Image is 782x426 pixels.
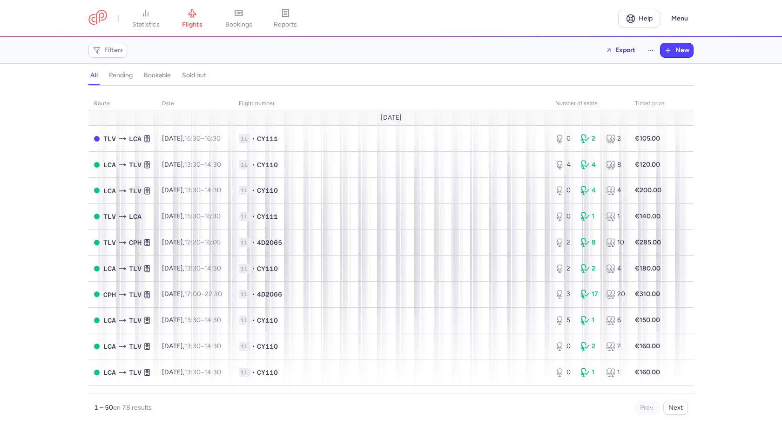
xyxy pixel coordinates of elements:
[635,290,660,298] strong: €310.00
[204,368,221,376] time: 14:30
[252,264,255,273] span: •
[635,135,660,142] strong: €105.00
[555,342,573,351] div: 0
[675,47,689,54] span: New
[103,134,116,144] span: TLV
[262,8,309,29] a: reports
[618,10,660,27] a: Help
[184,238,221,246] span: –
[239,186,250,195] span: 1L
[103,237,116,248] span: TLV
[252,316,255,325] span: •
[580,238,598,247] div: 8
[615,47,635,54] span: Export
[184,212,221,220] span: –
[635,368,660,376] strong: €160.00
[162,264,221,272] span: [DATE],
[184,135,221,142] span: –
[257,134,278,143] span: CY111
[184,290,222,298] span: –
[252,238,255,247] span: •
[184,238,201,246] time: 12:20
[257,290,282,299] span: 4D2066
[225,20,252,29] span: bookings
[629,97,670,111] th: Ticket price
[184,161,201,169] time: 13:30
[204,212,221,220] time: 16:30
[606,160,624,169] div: 8
[635,238,661,246] strong: €285.00
[94,404,113,412] strong: 1 – 50
[555,264,573,273] div: 2
[555,134,573,143] div: 0
[635,264,661,272] strong: €180.00
[184,316,221,324] span: –
[122,8,169,29] a: statistics
[639,15,653,22] span: Help
[606,264,624,273] div: 4
[162,161,221,169] span: [DATE],
[184,135,201,142] time: 15:30
[129,134,142,144] span: LCA
[257,238,282,247] span: 4D2065
[555,186,573,195] div: 0
[555,212,573,221] div: 0
[257,186,278,195] span: CY110
[606,134,624,143] div: 2
[606,342,624,351] div: 2
[184,212,201,220] time: 15:30
[184,316,201,324] time: 13:30
[257,264,278,273] span: CY110
[580,212,598,221] div: 1
[204,342,221,350] time: 14:30
[663,401,688,415] button: Next
[184,161,221,169] span: –
[184,186,201,194] time: 13:30
[103,367,116,378] span: LCA
[257,342,278,351] span: CY110
[169,8,216,29] a: flights
[580,316,598,325] div: 1
[635,401,660,415] button: Prev.
[252,134,255,143] span: •
[635,316,660,324] strong: €150.00
[104,47,123,54] span: Filters
[252,342,255,351] span: •
[184,342,221,350] span: –
[129,160,142,170] span: TLV
[184,368,201,376] time: 13:30
[162,186,221,194] span: [DATE],
[252,160,255,169] span: •
[88,10,107,27] a: CitizenPlane red outlined logo
[257,316,278,325] span: CY110
[162,212,221,220] span: [DATE],
[89,43,127,57] button: Filters
[204,135,221,142] time: 16:30
[184,186,221,194] span: –
[182,20,202,29] span: flights
[162,135,221,142] span: [DATE],
[204,161,221,169] time: 14:30
[606,368,624,377] div: 1
[257,212,278,221] span: CY111
[109,71,133,80] h4: pending
[580,342,598,351] div: 2
[635,212,661,220] strong: €140.00
[580,264,598,273] div: 2
[635,186,661,194] strong: €200.00
[90,71,98,80] h4: all
[129,211,142,222] span: LCA
[661,43,693,57] button: New
[580,134,598,143] div: 2
[233,97,550,111] th: Flight number
[184,342,201,350] time: 13:30
[88,97,156,111] th: route
[204,264,221,272] time: 14:30
[239,290,250,299] span: 1L
[580,290,598,299] div: 17
[129,290,142,300] span: TLV
[606,316,624,325] div: 6
[216,8,262,29] a: bookings
[162,316,221,324] span: [DATE],
[129,341,142,352] span: TLV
